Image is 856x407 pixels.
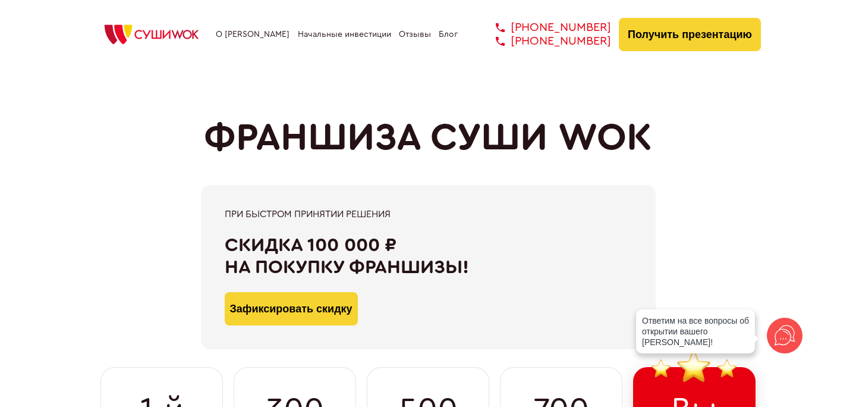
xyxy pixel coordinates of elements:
a: О [PERSON_NAME] [216,30,289,39]
img: СУШИWOK [95,21,208,48]
a: [PHONE_NUMBER] [478,21,611,35]
a: [PHONE_NUMBER] [478,35,611,48]
h1: ФРАНШИЗА СУШИ WOK [204,116,652,160]
button: Получить презентацию [619,18,761,51]
a: Отзывы [399,30,431,39]
a: Начальные инвестиции [298,30,391,39]
div: Скидка 100 000 ₽ на покупку франшизы! [225,234,632,278]
div: При быстром принятии решения [225,209,632,220]
div: Ответим на все вопросы об открытии вашего [PERSON_NAME]! [636,309,755,353]
button: Зафиксировать скидку [225,292,358,325]
a: Блог [439,30,458,39]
